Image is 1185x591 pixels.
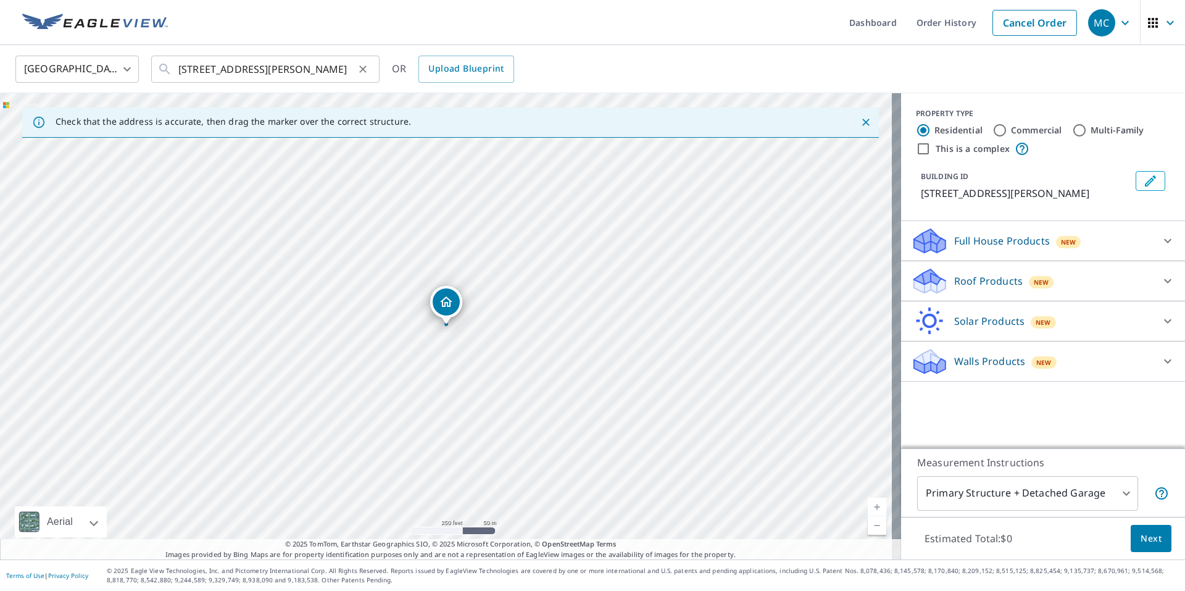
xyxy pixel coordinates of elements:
[911,346,1175,376] div: Walls ProductsNew
[392,56,514,83] div: OR
[954,314,1025,329] p: Solar Products
[917,455,1169,470] p: Measurement Instructions
[1136,171,1165,191] button: Edit building 1
[911,226,1175,256] div: Full House ProductsNew
[6,572,88,579] p: |
[1061,237,1076,247] span: New
[1088,9,1115,36] div: MC
[921,171,968,182] p: BUILDING ID
[542,539,594,548] a: OpenStreetMap
[954,233,1050,248] p: Full House Products
[921,186,1131,201] p: [STREET_ADDRESS][PERSON_NAME]
[936,143,1010,155] label: This is a complex
[911,306,1175,336] div: Solar ProductsNew
[868,516,886,535] a: Current Level 17, Zoom Out
[107,566,1179,585] p: © 2025 Eagle View Technologies, Inc. and Pictometry International Corp. All Rights Reserved. Repo...
[428,61,504,77] span: Upload Blueprint
[1034,277,1049,287] span: New
[1036,358,1052,367] span: New
[911,266,1175,296] div: Roof ProductsNew
[1036,317,1051,327] span: New
[916,108,1170,119] div: PROPERTY TYPE
[1141,531,1162,547] span: Next
[15,52,139,86] div: [GEOGRAPHIC_DATA]
[954,354,1025,369] p: Walls Products
[992,10,1077,36] a: Cancel Order
[917,476,1138,511] div: Primary Structure + Detached Garage
[22,14,168,32] img: EV Logo
[868,498,886,516] a: Current Level 17, Zoom In
[285,539,617,550] span: © 2025 TomTom, Earthstar Geographics SIO, © 2025 Microsoft Corporation, ©
[6,571,44,580] a: Terms of Use
[858,114,874,130] button: Close
[1011,124,1062,136] label: Commercial
[48,571,88,580] a: Privacy Policy
[934,124,983,136] label: Residential
[1131,525,1171,553] button: Next
[354,61,372,78] button: Clear
[1091,124,1144,136] label: Multi-Family
[596,539,617,548] a: Terms
[178,52,354,86] input: Search by address or latitude-longitude
[43,506,77,537] div: Aerial
[15,506,107,537] div: Aerial
[1154,486,1169,501] span: Your report will include the primary structure and a detached garage if one exists.
[56,116,411,127] p: Check that the address is accurate, then drag the marker over the correct structure.
[915,525,1022,552] p: Estimated Total: $0
[430,286,462,324] div: Dropped pin, building 1, Residential property, 1024 Pearview Dr Saint Peters, MO 63376
[418,56,513,83] a: Upload Blueprint
[954,274,1023,288] p: Roof Products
